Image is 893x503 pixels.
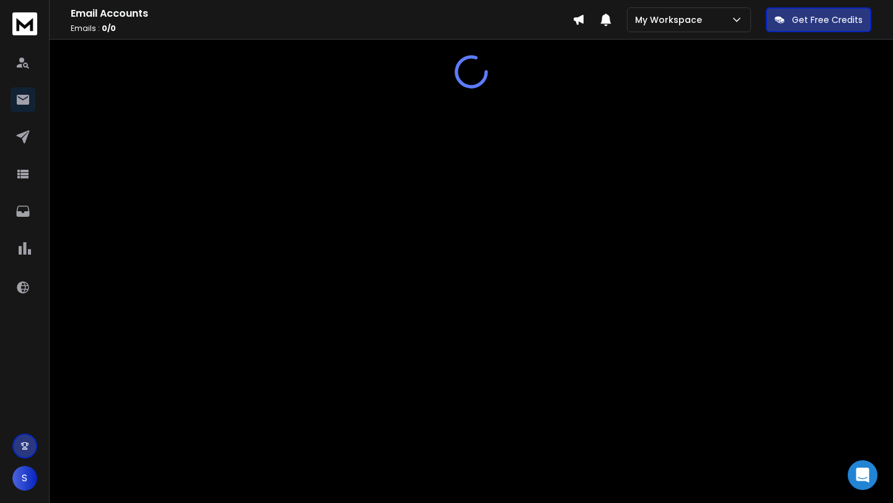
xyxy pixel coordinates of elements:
p: My Workspace [635,14,707,26]
button: S [12,466,37,491]
button: Get Free Credits [766,7,871,32]
div: Open Intercom Messenger [848,460,877,490]
p: Get Free Credits [792,14,863,26]
h1: Email Accounts [71,6,572,21]
img: logo [12,12,37,35]
span: 0 / 0 [102,23,116,33]
p: Emails : [71,24,572,33]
